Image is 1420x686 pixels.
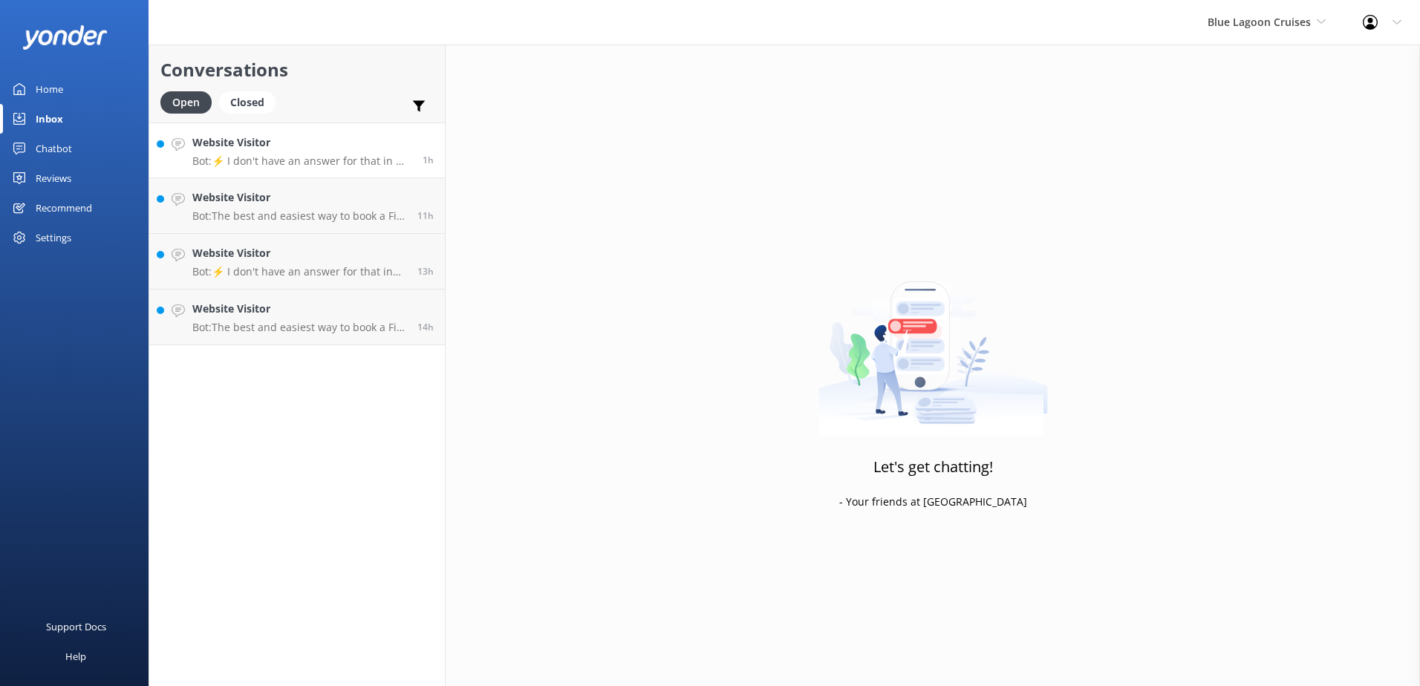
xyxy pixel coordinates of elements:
[818,250,1048,436] img: artwork of a man stealing a conversation from at giant smartphone
[423,154,434,166] span: Sep 13 2025 09:16am (UTC +12:00) Pacific/Auckland
[36,134,72,163] div: Chatbot
[192,265,406,278] p: Bot: ⚡ I don't have an answer for that in my knowledge base. Please try and rephrase your questio...
[839,494,1027,510] p: - Your friends at [GEOGRAPHIC_DATA]
[149,234,445,290] a: Website VisitorBot:⚡ I don't have an answer for that in my knowledge base. Please try and rephras...
[219,94,283,110] a: Closed
[160,94,219,110] a: Open
[192,245,406,261] h4: Website Visitor
[149,290,445,345] a: Website VisitorBot:The best and easiest way to book a Fiji cruise is online at [URL][DOMAIN_NAME]...
[36,104,63,134] div: Inbox
[192,189,406,206] h4: Website Visitor
[160,56,434,84] h2: Conversations
[417,321,434,333] span: Sep 12 2025 08:11pm (UTC +12:00) Pacific/Auckland
[192,154,411,168] p: Bot: ⚡ I don't have an answer for that in my knowledge base. Please try and rephrase your questio...
[149,178,445,234] a: Website VisitorBot:The best and easiest way to book a Fiji cruise is online at [URL][DOMAIN_NAME]...
[417,209,434,222] span: Sep 12 2025 10:52pm (UTC +12:00) Pacific/Auckland
[192,209,406,223] p: Bot: The best and easiest way to book a Fiji cruise is online at [URL][DOMAIN_NAME]. If you're lo...
[192,134,411,151] h4: Website Visitor
[22,25,108,50] img: yonder-white-logo.png
[36,163,71,193] div: Reviews
[219,91,276,114] div: Closed
[417,265,434,278] span: Sep 12 2025 08:28pm (UTC +12:00) Pacific/Auckland
[192,321,406,334] p: Bot: The best and easiest way to book a Fiji cruise is online at [URL][DOMAIN_NAME]. If you're lo...
[160,91,212,114] div: Open
[36,74,63,104] div: Home
[36,193,92,223] div: Recommend
[65,641,86,671] div: Help
[192,301,406,317] h4: Website Visitor
[46,612,106,641] div: Support Docs
[1208,15,1311,29] span: Blue Lagoon Cruises
[36,223,71,252] div: Settings
[873,455,993,479] h3: Let's get chatting!
[149,122,445,178] a: Website VisitorBot:⚡ I don't have an answer for that in my knowledge base. Please try and rephras...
